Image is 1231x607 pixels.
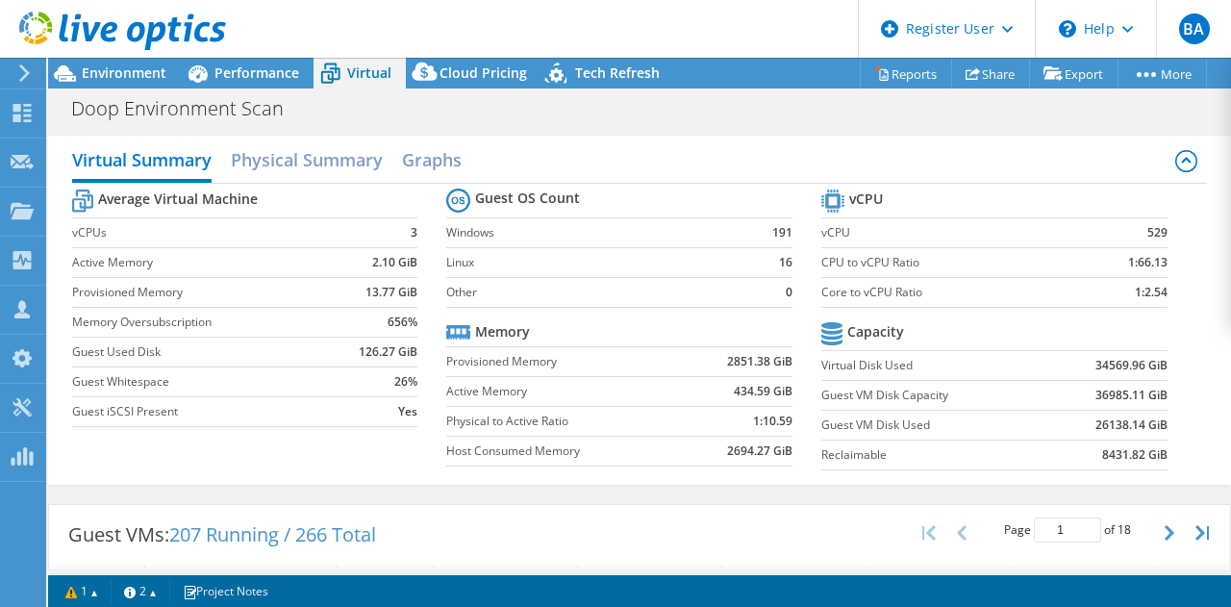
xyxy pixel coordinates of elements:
b: 434.59 GiB [734,382,792,401]
span: Cloud Pricing [440,63,527,82]
label: Guest Whitespace [72,372,335,392]
a: Reports [860,59,952,89]
span: Environment [82,63,166,82]
span: Performance [214,63,299,82]
b: 2.10 GiB [372,253,417,272]
label: Guest iSCSI Present [72,402,335,421]
label: Guest Used Disk [72,342,335,362]
label: CPU to vCPU Ratio [821,253,1076,272]
input: jump to page [1034,518,1101,543]
b: 656% [388,313,417,332]
a: More [1118,59,1207,89]
b: 36985.11 GiB [1095,386,1168,405]
b: 8431.82 GiB [1102,445,1168,465]
a: Share [951,59,1030,89]
b: 2851.38 GiB [727,352,792,371]
h2: Graphs [402,140,462,179]
h2: Virtual Summary [72,140,212,183]
label: Reclaimable [821,445,1047,465]
label: Core to vCPU Ratio [821,283,1076,302]
label: Provisioned Memory [446,352,684,371]
b: 1:66.13 [1128,253,1168,272]
span: Virtual [347,63,391,82]
label: Guest VM Disk Capacity [821,386,1047,405]
b: 1:2.54 [1135,283,1168,302]
label: Provisioned Memory [72,283,335,302]
a: 1 [52,579,112,603]
label: Physical to Active Ratio [446,412,684,431]
label: Linux [446,253,746,272]
b: 1:10.59 [753,412,792,431]
b: 191 [772,223,792,242]
label: Active Memory [72,253,335,272]
label: Memory Oversubscription [72,313,335,332]
label: Guest VM Disk Used [821,416,1047,435]
b: Memory [475,322,530,341]
svg: \n [1059,20,1076,38]
b: 26% [394,372,417,392]
span: Tech Refresh [575,63,660,82]
label: Virtual Disk Used [821,356,1047,375]
label: vCPUs [72,223,335,242]
b: Yes [398,402,417,421]
b: 13.77 GiB [365,283,417,302]
h2: Physical Summary [231,140,383,179]
span: BA [1179,13,1210,44]
label: Other [446,283,746,302]
label: Active Memory [446,382,684,401]
h1: Doop Environment Scan [63,98,314,119]
b: 0 [786,283,792,302]
label: Windows [446,223,746,242]
b: 3 [411,223,417,242]
b: Capacity [847,322,904,341]
label: Host Consumed Memory [446,442,684,461]
a: Export [1029,59,1118,89]
b: Average Virtual Machine [98,190,258,209]
b: vCPU [849,190,883,209]
b: 26138.14 GiB [1095,416,1168,435]
a: 2 [111,579,170,603]
a: Project Notes [169,579,282,603]
b: 529 [1147,223,1168,242]
span: Page of [1004,518,1131,543]
b: 16 [779,253,792,272]
b: Guest OS Count [475,189,580,208]
span: 18 [1118,521,1131,538]
b: 34569.96 GiB [1095,356,1168,375]
div: Guest VMs: [49,505,395,565]
label: vCPU [821,223,1076,242]
b: 126.27 GiB [359,342,417,362]
b: 2694.27 GiB [727,442,792,461]
span: 207 Running / 266 Total [169,521,376,547]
